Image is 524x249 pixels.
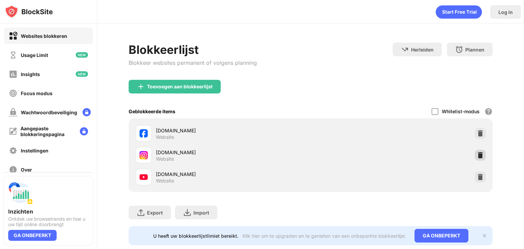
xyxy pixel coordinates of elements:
[21,33,67,39] div: Websites blokkeren
[156,149,310,156] div: [DOMAIN_NAME]
[498,9,513,15] div: Log in
[129,43,257,57] div: Blokkeerlijst
[21,109,77,115] div: Wachtwoordbeveiliging
[140,129,148,137] img: favicons
[411,47,434,53] div: Herleiden
[129,108,175,114] div: Geblokkeerde items
[140,151,148,159] img: favicons
[21,71,40,77] div: Insights
[21,52,48,58] div: Usage Limit
[9,51,17,59] img: time-usage-off.svg
[156,156,174,162] div: Website
[20,126,74,137] div: Aangepaste blokkeringspagina
[243,233,406,239] div: Klik hier om te upgraden en te genieten van een onbeperkte blokkeerlijst.
[140,173,148,181] img: favicons
[21,167,32,173] div: Over
[193,210,209,216] div: Import
[436,5,482,19] div: animation
[147,84,213,89] div: Toevoegen aan blokkeerlijst
[9,146,17,155] img: settings-off.svg
[156,127,310,134] div: [DOMAIN_NAME]
[76,71,88,77] img: new-icon.svg
[9,127,17,135] img: customize-block-page-off.svg
[9,70,17,78] img: insights-off.svg
[21,148,48,153] div: Instellingen
[9,108,17,117] img: password-protection-off.svg
[153,233,238,239] div: U heeft uw blokkeerlijstlimiet bereikt.
[80,127,88,135] img: lock-menu.svg
[414,229,468,243] div: GA ONBEPERKT
[465,47,484,53] div: Plannen
[156,171,310,178] div: [DOMAIN_NAME]
[482,233,487,238] img: x-button.svg
[9,165,17,174] img: about-off.svg
[5,5,53,18] img: logo-blocksite.svg
[8,208,89,215] div: Inzichten
[9,32,17,40] img: block-on.svg
[83,108,91,116] img: lock-menu.svg
[156,134,174,140] div: Website
[8,216,89,227] div: Ontdek uw browsetrends en hoe u uw tijd online doorbrengt
[147,210,163,216] div: Export
[8,181,33,205] img: push-insights.svg
[156,178,174,184] div: Website
[8,230,57,241] div: GA ONBEPERKT
[442,108,480,114] div: Whitelist-modus
[9,89,17,98] img: focus-off.svg
[129,59,257,66] div: Blokkeer websites permanent of volgens planning
[21,90,53,96] div: Focus modus
[76,52,88,58] img: new-icon.svg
